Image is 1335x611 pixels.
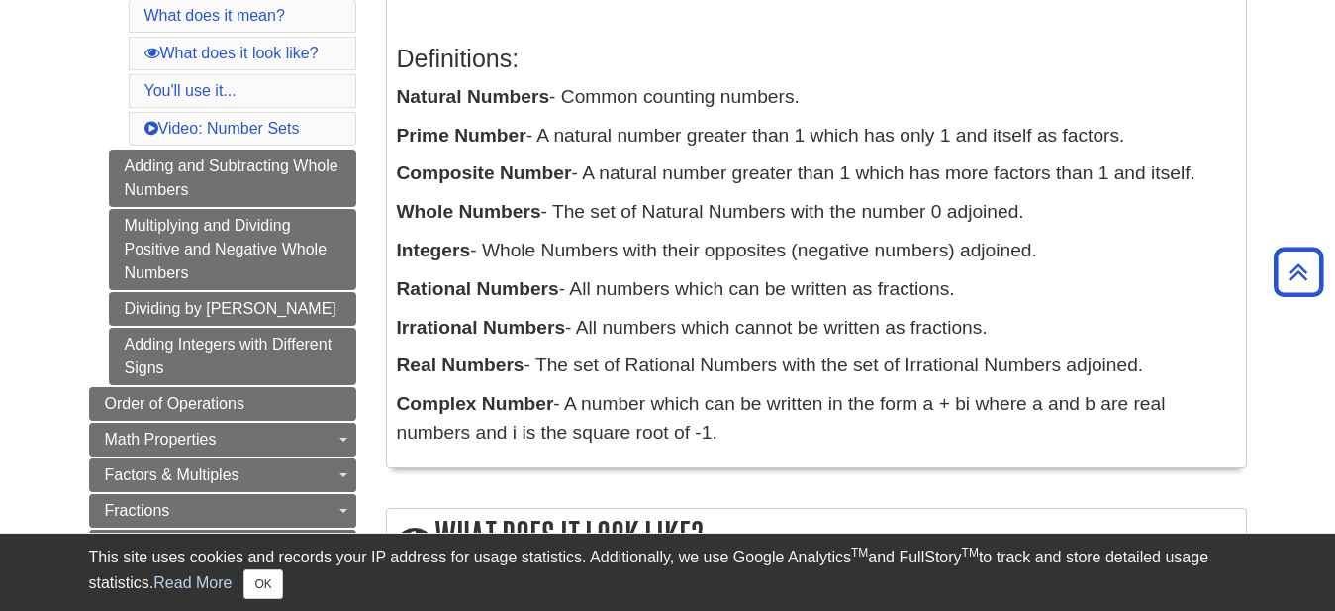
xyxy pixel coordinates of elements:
a: You'll use it... [144,82,237,99]
a: Fractions [89,494,356,528]
p: - All numbers which cannot be written as fractions. [397,314,1236,343]
p: - All numbers which can be written as fractions. [397,275,1236,304]
a: Back to Top [1267,258,1330,285]
sup: TM [851,546,868,560]
a: Read More [153,574,232,591]
b: Natural Numbers [397,86,550,107]
p: - A number which can be written in the form a + bi where a and b are real numbers and i is the sq... [397,390,1236,448]
b: Complex Number [397,393,554,414]
p: - Common counting numbers. [397,83,1236,112]
a: What does it look like? [144,45,319,61]
p: - The set of Rational Numbers with the set of Irrational Numbers adjoined. [397,352,1236,380]
b: Whole Numbers [397,201,541,222]
b: Rational Numbers [397,278,559,299]
span: Fractions [105,502,170,519]
span: Order of Operations [105,395,244,412]
b: Irrational Numbers [397,317,566,338]
p: - A natural number greater than 1 which has only 1 and itself as factors. [397,122,1236,151]
a: Adding Integers with Different Signs [109,328,356,385]
a: Factors & Multiples [89,458,356,492]
a: Dividing by [PERSON_NAME] [109,292,356,326]
b: Composite Number [397,162,572,183]
p: - The set of Natural Numbers with the number 0 adjoined. [397,198,1236,227]
b: Integers [397,240,471,260]
b: Real Numbers [397,355,524,375]
a: Adding and Subtracting Whole Numbers [109,150,356,207]
b: Prime Number [397,125,526,146]
a: Multiplying and Dividing Positive and Negative Whole Numbers [109,209,356,290]
button: Close [243,569,282,599]
a: What does it mean? [144,7,285,24]
sup: TM [962,546,979,560]
div: This site uses cookies and records your IP address for usage statistics. Additionally, we use Goo... [89,546,1247,599]
a: Video: Number Sets [144,120,300,137]
p: - Whole Numbers with their opposites (negative numbers) adjoined. [397,237,1236,265]
a: Decimals [89,530,356,563]
p: - A natural number greater than 1 which has more factors than 1 and itself. [397,159,1236,188]
span: Factors & Multiples [105,466,239,483]
h3: Definitions: [397,45,1236,73]
h2: What does it look like? [387,509,1246,565]
span: Math Properties [105,431,217,448]
a: Order of Operations [89,387,356,421]
a: Math Properties [89,423,356,457]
